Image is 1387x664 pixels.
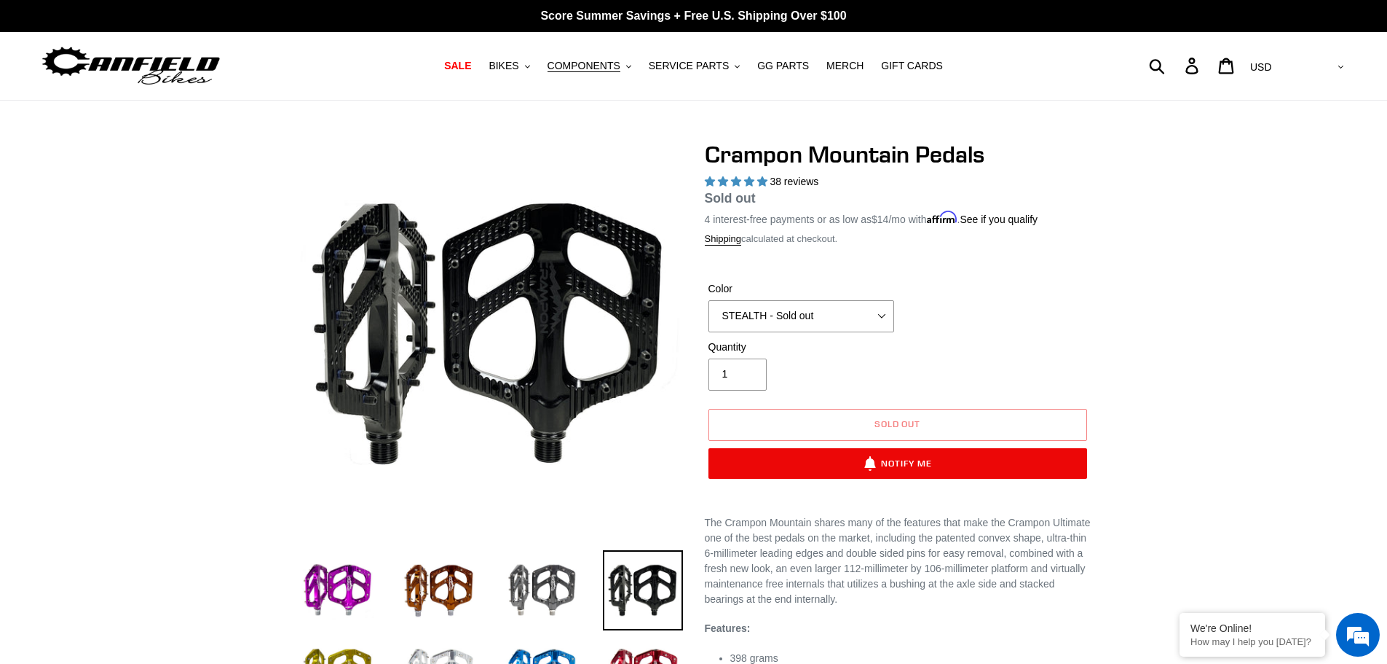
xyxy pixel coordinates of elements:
[705,233,742,246] a: Shipping
[437,56,478,76] a: SALE
[705,232,1091,246] div: calculated at checkout.
[641,56,747,76] button: SERVICE PARTS
[1190,636,1314,647] p: How may I help you today?
[872,214,888,225] span: $14
[501,550,581,630] img: Load image into Gallery viewer, grey
[708,281,894,297] label: Color
[927,211,957,224] span: Affirm
[1157,50,1194,82] input: Search
[649,60,729,72] span: SERVICE PARTS
[750,56,816,76] a: GG PARTS
[708,448,1087,479] button: Notify Me
[489,60,518,72] span: BIKES
[705,208,1038,227] p: 4 interest-free payments or as low as /mo with .
[705,191,756,206] span: Sold out
[1190,622,1314,634] div: We're Online!
[705,515,1091,607] p: The Crampon Mountain shares many of the features that make the Crampon Ultimate one of the best p...
[603,550,683,630] img: Load image into Gallery viewer, stealth
[705,622,751,634] strong: Features:
[708,340,894,355] label: Quantity
[399,550,479,630] img: Load image into Gallery viewer, bronze
[705,141,1091,168] h1: Crampon Mountain Pedals
[770,176,818,187] span: 38 reviews
[874,418,921,429] span: Sold out
[481,56,537,76] button: BIKES
[40,43,222,89] img: Canfield Bikes
[757,60,809,72] span: GG PARTS
[705,176,770,187] span: 4.97 stars
[826,60,864,72] span: MERCH
[874,56,950,76] a: GIFT CARDS
[444,60,471,72] span: SALE
[708,409,1087,441] button: Sold out
[881,60,943,72] span: GIFT CARDS
[960,214,1038,225] a: See if you qualify - Learn more about Affirm Financing (opens in modal)
[540,56,639,76] button: COMPONENTS
[548,60,620,72] span: COMPONENTS
[297,550,377,630] img: Load image into Gallery viewer, purple
[819,56,871,76] a: MERCH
